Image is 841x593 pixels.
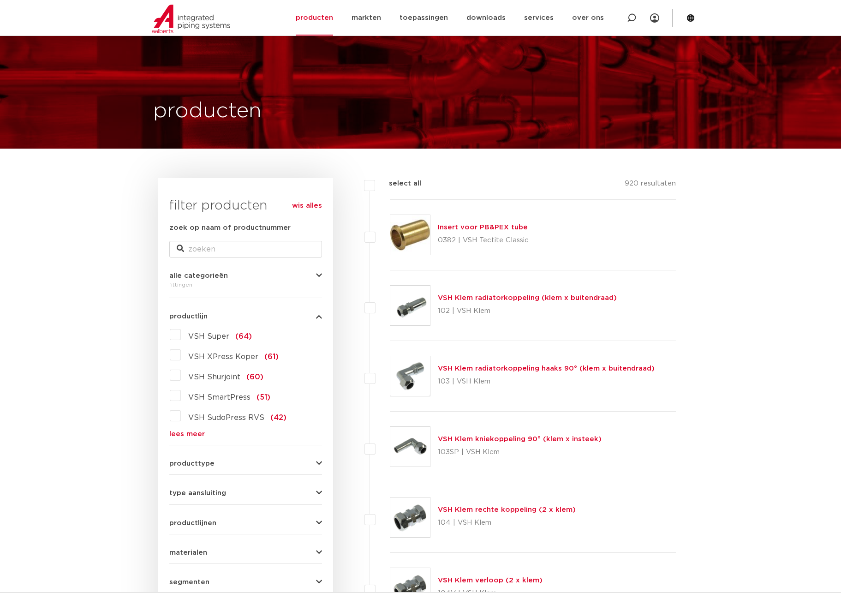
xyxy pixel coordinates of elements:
span: (60) [246,373,263,381]
button: segmenten [169,579,322,586]
img: Thumbnail for VSH Klem kniekoppeling 90° (klem x insteek) [390,427,430,467]
button: alle categorieën [169,272,322,279]
img: Thumbnail for VSH Klem rechte koppeling (2 x klem) [390,497,430,537]
span: segmenten [169,579,209,586]
span: VSH SmartPress [188,394,251,401]
span: (61) [264,353,279,360]
a: VSH Klem rechte koppeling (2 x klem) [438,506,576,513]
input: zoeken [169,241,322,258]
h1: producten [153,96,262,126]
span: alle categorieën [169,272,228,279]
span: VSH Super [188,333,229,340]
p: 104 | VSH Klem [438,515,576,530]
span: producttype [169,460,215,467]
span: materialen [169,549,207,556]
span: VSH SudoPress RVS [188,414,264,421]
p: 102 | VSH Klem [438,304,617,318]
span: (51) [256,394,270,401]
span: VSH XPress Koper [188,353,258,360]
a: VSH Klem verloop (2 x klem) [438,577,543,584]
label: select all [375,178,421,189]
span: type aansluiting [169,490,226,497]
a: VSH Klem kniekoppeling 90° (klem x insteek) [438,436,602,443]
button: materialen [169,549,322,556]
span: VSH Shurjoint [188,373,240,381]
p: 103 | VSH Klem [438,374,655,389]
p: 920 resultaten [625,178,676,192]
img: Thumbnail for Insert voor PB&PEX tube [390,215,430,255]
button: type aansluiting [169,490,322,497]
a: Insert voor PB&PEX tube [438,224,528,231]
button: productlijn [169,313,322,320]
span: (64) [235,333,252,340]
h3: filter producten [169,197,322,215]
p: 0382 | VSH Tectite Classic [438,233,529,248]
a: VSH Klem radiatorkoppeling haaks 90° (klem x buitendraad) [438,365,655,372]
span: productlijn [169,313,208,320]
span: (42) [270,414,286,421]
button: producttype [169,460,322,467]
img: Thumbnail for VSH Klem radiatorkoppeling (klem x buitendraad) [390,286,430,325]
span: productlijnen [169,520,216,527]
p: 103SP | VSH Klem [438,445,602,460]
label: zoek op naam of productnummer [169,222,291,234]
button: productlijnen [169,520,322,527]
img: Thumbnail for VSH Klem radiatorkoppeling haaks 90° (klem x buitendraad) [390,356,430,396]
a: VSH Klem radiatorkoppeling (klem x buitendraad) [438,294,617,301]
div: fittingen [169,279,322,290]
a: wis alles [292,200,322,211]
a: lees meer [169,431,322,437]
